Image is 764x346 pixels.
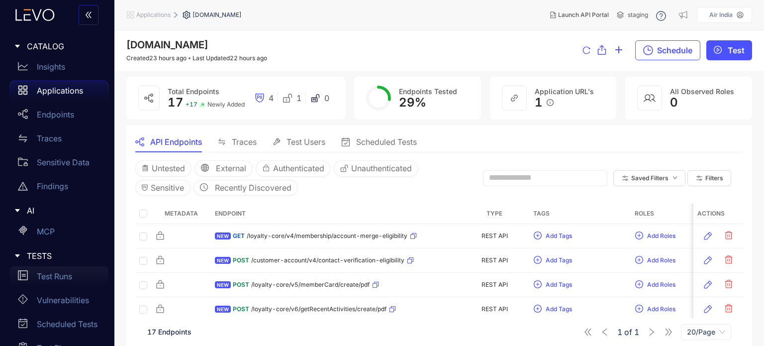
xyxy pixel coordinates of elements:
[10,57,108,81] a: Insights
[10,152,108,176] a: Sensitive Data
[714,46,722,55] span: play-circle
[14,252,21,259] span: caret-right
[351,164,412,173] span: Unauthenticated
[582,41,590,61] button: reload
[529,204,631,224] th: Tags
[215,232,231,239] span: NEW
[18,181,28,191] span: warning
[635,228,676,244] button: plus-circleAdd Roles
[251,257,404,264] span: /customer-account/v4/contact-verification-eligibility
[37,158,90,167] p: Sensitive Data
[558,11,609,18] span: Launch API Portal
[233,306,249,313] span: POST
[672,175,677,181] span: down
[6,36,108,57] div: CATALOG
[218,138,226,146] span: swap
[670,87,734,96] span: All Observed Roles
[215,257,231,264] span: NEW
[356,137,417,146] span: Scheduled Tests
[510,94,518,102] span: link
[10,222,108,245] a: MCP
[635,256,643,265] span: plus-circle
[6,200,108,221] div: AI
[670,96,678,110] span: 0
[147,328,191,336] span: 17 Endpoints
[150,137,202,146] span: API Endpoints
[296,94,301,103] span: 1
[687,325,725,340] span: 20/Page
[542,7,617,23] button: Launch API Portal
[464,257,525,264] div: REST API
[706,40,752,60] button: play-circleTest
[693,204,743,224] th: Actions
[79,5,98,25] button: double-left
[534,305,542,314] span: plus-circle
[399,87,457,96] span: Endpoints Tested
[10,105,108,128] a: Endpoints
[728,46,745,55] span: Test
[635,301,676,317] button: plus-circleAdd Roles
[136,11,171,18] span: Applications
[10,176,108,200] a: Findings
[547,99,554,106] span: info-circle
[207,101,245,108] span: Newly Added
[186,101,197,108] span: + 17
[464,281,525,288] div: REST API
[37,134,62,143] p: Traces
[687,170,731,186] button: Filters
[37,296,89,305] p: Vulnerabilities
[201,164,209,173] span: global
[200,183,208,192] span: clock-circle
[334,160,418,176] button: Unauthenticated
[27,251,100,260] span: TESTS
[233,281,249,288] span: POST
[37,182,68,191] p: Findings
[273,164,324,173] span: Authenticated
[27,42,100,51] span: CATALOG
[647,281,675,288] span: Add Roles
[192,11,242,18] span: [DOMAIN_NAME]
[135,160,191,176] button: Untested
[215,281,231,288] span: NEW
[535,87,594,96] span: Application URL's
[216,164,246,173] span: External
[534,280,542,289] span: plus-circle
[37,320,97,329] p: Scheduled Tests
[635,231,643,240] span: plus-circle
[709,11,733,18] p: Air India
[10,81,108,105] a: Applications
[635,252,676,268] button: plus-circleAdd Roles
[324,94,329,103] span: 0
[10,290,108,314] a: Vulnerabilities
[460,204,529,224] th: Type
[614,45,623,56] span: plus
[37,110,74,119] p: Endpoints
[399,95,426,110] span: 29 %
[464,232,525,239] div: REST API
[617,328,622,337] span: 1
[273,138,281,146] span: tool
[635,277,676,293] button: plus-circleAdd Roles
[18,133,28,143] span: swap
[211,204,460,224] th: Endpoint
[37,227,55,236] p: MCP
[152,164,185,173] span: Untested
[286,137,325,146] span: Test Users
[705,175,723,182] span: Filters
[168,95,184,110] span: 17
[151,183,184,192] span: Sensitive
[126,39,208,51] span: [DOMAIN_NAME]
[634,328,639,337] span: 1
[635,280,643,289] span: plus-circle
[657,46,692,55] span: Schedule
[168,87,219,96] span: Total Endpoints
[582,46,590,55] span: reload
[464,306,525,313] div: REST API
[215,306,231,313] span: NEW
[647,232,675,239] span: Add Roles
[269,94,274,103] span: 4
[194,160,253,176] button: globalExternal
[533,277,573,293] button: plus-circleAdd Tags
[14,207,21,214] span: caret-right
[546,257,572,264] span: Add Tags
